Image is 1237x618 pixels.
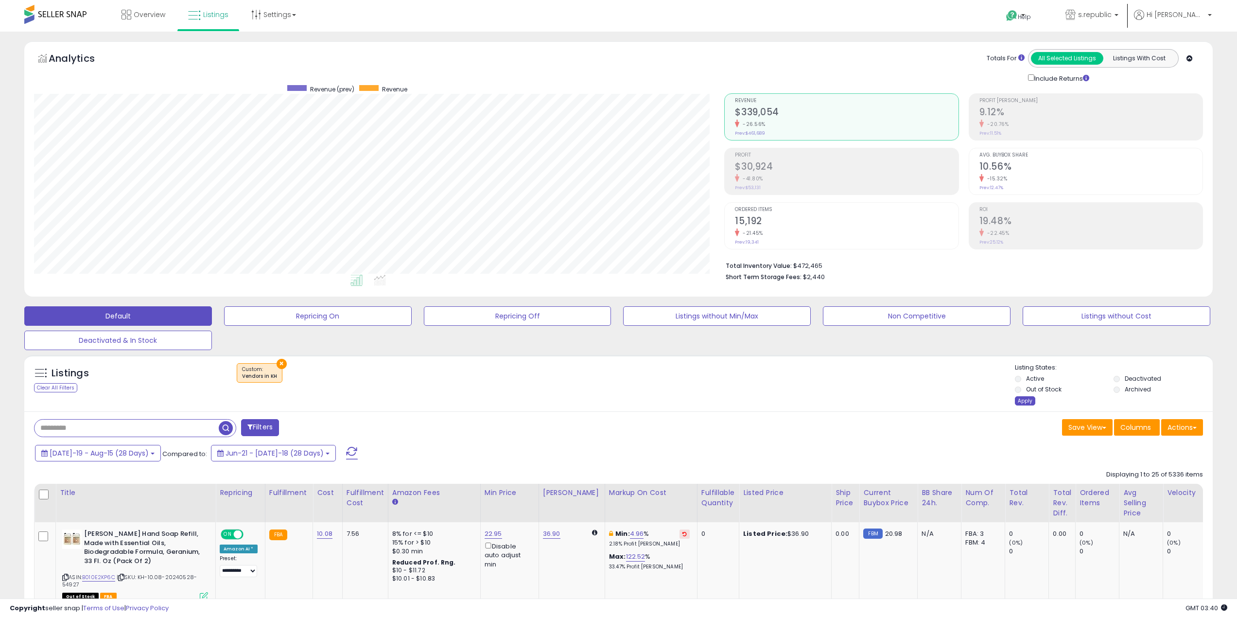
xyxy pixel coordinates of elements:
b: Listed Price: [743,529,787,538]
small: Prev: 25.12% [979,239,1003,245]
div: 0 [1009,547,1048,556]
a: 122.52 [626,552,645,562]
div: Markup on Cost [609,488,693,498]
div: Ordered Items [1080,488,1115,508]
div: 0.00 [1053,530,1068,538]
button: Columns [1114,419,1160,436]
div: Listed Price [743,488,827,498]
span: s.republic [1078,10,1112,19]
div: $0.30 min [392,547,473,556]
label: Out of Stock [1026,385,1062,393]
div: seller snap | | [10,604,169,613]
small: -22.45% [984,230,1010,237]
b: Reduced Prof. Rng. [392,558,456,566]
div: Include Returns [1021,72,1101,84]
div: 7.56 [347,530,381,538]
div: [PERSON_NAME] [543,488,601,498]
span: Hi [PERSON_NAME] [1147,10,1205,19]
div: $10 - $11.72 [392,566,473,575]
small: FBM [863,529,882,539]
b: [PERSON_NAME] Hand Soap Refill, Made with Essential Oils, Biodegradable Formula, Geranium, 33 Fl.... [84,530,202,568]
h2: 9.12% [979,106,1202,120]
button: Deactivated & In Stock [24,331,212,350]
span: | SKU: KH-10.08-20240528-54927 [62,573,197,588]
span: Revenue [735,98,958,104]
div: Vendors in KH [242,373,277,380]
label: Active [1026,374,1044,383]
th: The percentage added to the cost of goods (COGS) that forms the calculator for Min & Max prices. [605,484,697,522]
span: Profit [PERSON_NAME] [979,98,1202,104]
div: N/A [922,530,954,538]
div: 0 [1080,547,1119,556]
span: 20.98 [885,529,903,538]
button: × [277,359,287,369]
i: Get Help [1006,10,1018,22]
span: ROI [979,207,1202,212]
small: (0%) [1009,539,1023,547]
b: Min: [615,529,630,538]
small: Prev: 12.47% [979,185,1003,191]
button: Save View [1062,419,1113,436]
div: Amazon Fees [392,488,476,498]
button: Repricing Off [424,306,611,326]
div: Fulfillment [269,488,309,498]
div: N/A [1123,530,1155,538]
a: 10.08 [317,529,332,539]
div: % [609,530,690,547]
a: Help [998,2,1050,32]
div: $36.90 [743,530,824,538]
a: Privacy Policy [126,603,169,613]
div: Avg Selling Price [1123,488,1159,518]
h5: Analytics [49,52,114,68]
a: 22.95 [485,529,502,539]
div: Repricing [220,488,261,498]
button: Listings without Min/Max [623,306,811,326]
div: Ship Price [836,488,855,508]
small: Amazon Fees. [392,498,398,507]
small: -20.76% [984,121,1009,128]
span: Jun-21 - [DATE]-18 (28 Days) [226,448,324,458]
button: Actions [1161,419,1203,436]
small: Prev: 11.51% [979,130,1001,136]
button: Filters [241,419,279,436]
button: Default [24,306,212,326]
span: Help [1018,13,1031,21]
span: FBA [100,593,117,601]
div: Total Rev. [1009,488,1045,508]
div: Current Buybox Price [863,488,913,508]
img: 41Y8vRNu2XL._SL40_.jpg [62,530,82,549]
h2: 10.56% [979,161,1202,174]
span: Revenue [382,85,407,93]
a: 36.90 [543,529,560,539]
span: Columns [1120,423,1151,432]
a: B010E2KP6C [82,573,115,582]
small: FBA [269,530,287,540]
button: Repricing On [224,306,412,326]
span: Overview [134,10,165,19]
button: Listings without Cost [1023,306,1210,326]
button: Listings With Cost [1103,52,1175,65]
span: Ordered Items [735,207,958,212]
div: Amazon AI * [220,545,258,553]
small: -26.56% [739,121,766,128]
small: -15.32% [984,175,1008,182]
span: [DATE]-19 - Aug-15 (28 Days) [50,448,149,458]
div: Num of Comp. [965,488,1001,508]
small: Prev: 19,341 [735,239,759,245]
div: 0 [1167,547,1206,556]
div: Velocity [1167,488,1202,498]
label: Archived [1125,385,1151,393]
b: Short Term Storage Fees: [726,273,801,281]
small: Prev: $53,131 [735,185,761,191]
div: Min Price [485,488,535,498]
span: OFF [242,530,258,539]
h2: 19.48% [979,215,1202,229]
div: 0 [701,530,732,538]
span: Custom: [242,366,277,380]
div: BB Share 24h. [922,488,957,508]
span: ON [222,530,234,539]
label: Deactivated [1125,374,1161,383]
small: Prev: $461,689 [735,130,765,136]
button: All Selected Listings [1031,52,1103,65]
b: Total Inventory Value: [726,262,792,270]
